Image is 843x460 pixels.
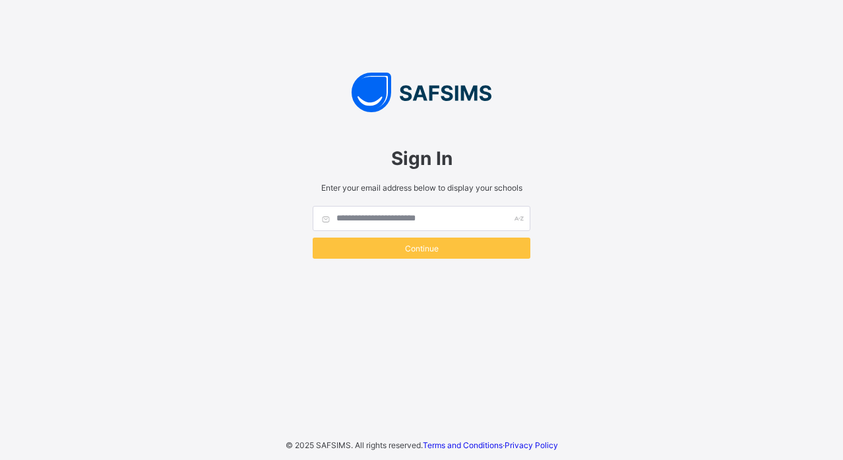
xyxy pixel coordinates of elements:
span: © 2025 SAFSIMS. All rights reserved. [286,440,423,450]
img: SAFSIMS Logo [299,73,544,112]
span: · [423,440,558,450]
span: Sign In [313,147,530,170]
span: Enter your email address below to display your schools [313,183,530,193]
a: Terms and Conditions [423,440,503,450]
a: Privacy Policy [505,440,558,450]
span: Continue [323,244,520,253]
